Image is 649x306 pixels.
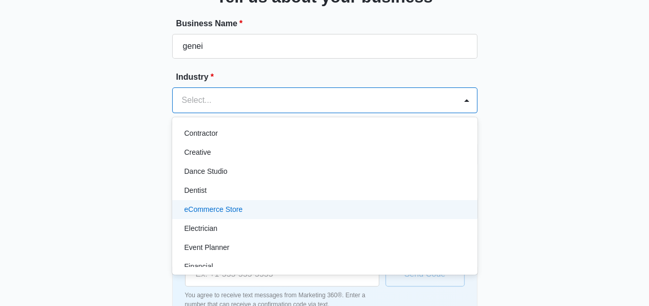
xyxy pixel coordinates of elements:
p: Dentist [184,185,207,196]
p: eCommerce Store [184,204,243,215]
label: Business Name [176,17,481,30]
p: Event Planner [184,242,230,253]
p: Financial [184,261,213,272]
p: Contractor [184,128,218,139]
label: Industry [176,71,481,83]
p: Dance Studio [184,166,228,177]
p: Electrician [184,223,218,234]
p: Creative [184,147,211,158]
input: e.g. Jane's Plumbing [172,34,477,59]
